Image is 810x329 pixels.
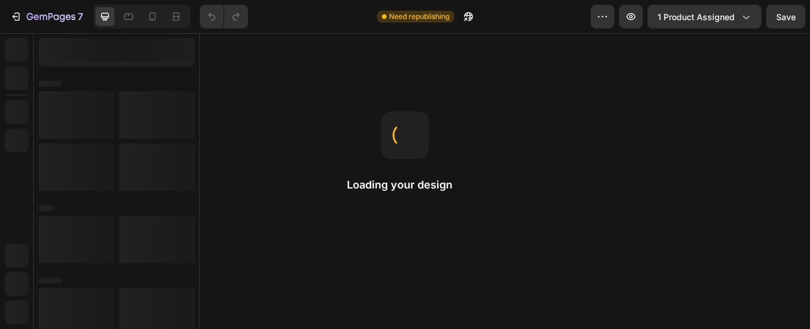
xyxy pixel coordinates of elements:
span: Save [776,12,796,22]
div: Undo/Redo [200,5,248,28]
button: 1 product assigned [648,5,761,28]
h2: Loading your design [347,178,463,192]
button: 7 [5,5,88,28]
p: 7 [78,9,83,24]
span: Need republishing [389,11,449,22]
button: Save [766,5,805,28]
span: 1 product assigned [658,11,735,23]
